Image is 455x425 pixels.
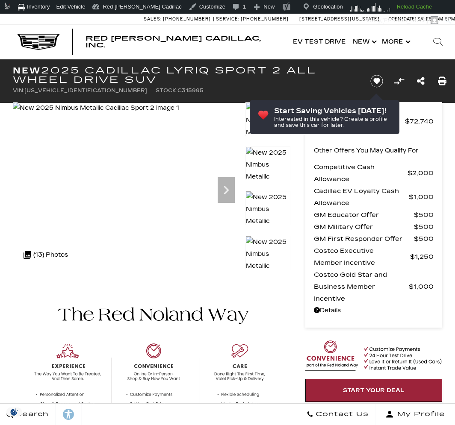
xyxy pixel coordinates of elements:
a: Print this New 2025 Cadillac LYRIQ Sport 2 All Wheel Drive SUV [438,75,446,87]
span: $2,000 [408,167,434,179]
a: GM Military Offer $500 [314,221,434,233]
a: Competitive Cash Allowance $2,000 [314,161,434,185]
button: Compare Vehicle [393,75,405,88]
span: $500 [414,209,434,221]
img: Visitors over 48 hours. Click for more Clicky Site Stats. [347,1,394,13]
span: VIN: [13,88,24,94]
span: GM First Responder Offer [314,233,414,245]
a: Howdy,[PERSON_NAME] [361,14,442,27]
span: MSRP [314,115,405,127]
span: $500 [414,233,434,245]
a: GM Educator Offer $500 [314,209,434,221]
a: Contact Us [300,404,375,425]
a: GM First Responder Offer $500 [314,233,434,245]
span: $1,000 [409,191,434,203]
a: [STREET_ADDRESS][US_STATE] [299,16,380,22]
img: Opt-Out Icon [4,407,24,416]
span: $500 [414,221,434,233]
span: Sales: [144,16,162,22]
a: EV Test Drive [290,25,349,59]
strong: Reload Cache [397,3,432,10]
span: Red [PERSON_NAME] Cadillac, Inc. [86,34,261,49]
a: New [349,25,378,59]
section: Click to Open Cookie Consent Modal [4,407,24,416]
p: Other Offers You May Qualify For [314,145,419,157]
a: Details [314,305,434,317]
span: C315995 [177,88,204,94]
button: Open user profile menu [375,404,455,425]
a: Costco Gold Star and Business Member Incentive $1,000 [314,269,434,305]
img: New 2025 Nimbus Metallic Cadillac Sport 2 image 1 [13,102,179,114]
span: GM Educator Offer [314,209,414,221]
span: [PHONE_NUMBER] [163,16,211,22]
img: Cadillac Dark Logo with Cadillac White Text [17,34,60,50]
span: Cadillac EV Loyalty Cash Allowance [314,185,409,209]
a: Costco Executive Member Incentive $1,250 [314,245,434,269]
button: Save vehicle [367,74,386,88]
span: My Profile [394,408,445,420]
span: Contact Us [313,408,369,420]
a: Share this New 2025 Cadillac LYRIQ Sport 2 All Wheel Drive SUV [417,75,425,87]
span: Service: [216,16,239,22]
img: New 2025 Nimbus Metallic Cadillac Sport 2 image 3 [245,191,291,252]
span: [PERSON_NAME] [382,17,428,23]
a: MSRP $72,740 [314,115,434,127]
a: Start Your Deal [305,379,442,402]
strong: New [13,65,41,76]
span: Search [13,408,49,420]
a: Sales: [PHONE_NUMBER] [144,17,213,21]
button: More [378,25,412,59]
span: $1,000 [409,281,434,293]
span: Competitive Cash Allowance [314,161,408,185]
a: Service: [PHONE_NUMBER] [213,17,291,21]
span: Stock: [156,88,177,94]
span: [US_VEHICLE_IDENTIFICATION_NUMBER] [24,88,147,94]
span: [PHONE_NUMBER] [241,16,289,22]
a: Cadillac EV Loyalty Cash Allowance $1,000 [314,185,434,209]
img: New 2025 Nimbus Metallic Cadillac Sport 2 image 2 [245,147,291,207]
img: New 2025 Nimbus Metallic Cadillac Sport 2 image 1 [245,102,291,163]
span: $1,250 [410,251,434,263]
div: (13) Photos [19,245,72,265]
span: GM Military Offer [314,221,414,233]
span: Costco Gold Star and Business Member Incentive [314,269,409,305]
span: Costco Executive Member Incentive [314,245,410,269]
span: Start Your Deal [343,387,405,394]
span: $72,740 [405,115,434,127]
h1: 2025 Cadillac LYRIQ Sport 2 All Wheel Drive SUV [13,66,357,85]
a: Red [PERSON_NAME] Cadillac, Inc. [86,35,281,49]
div: Next [218,177,235,203]
img: New 2025 Nimbus Metallic Cadillac Sport 2 image 4 [245,236,291,296]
